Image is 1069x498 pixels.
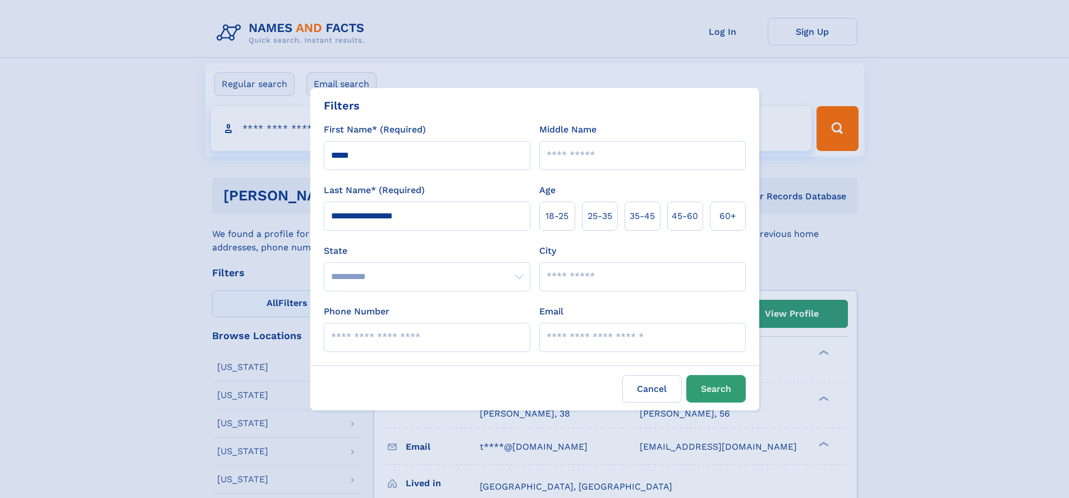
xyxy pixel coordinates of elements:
span: 60+ [719,209,736,223]
label: Age [539,184,556,197]
label: City [539,244,556,258]
span: 25‑35 [588,209,612,223]
span: 18‑25 [545,209,568,223]
button: Search [686,375,746,403]
label: Middle Name [539,123,597,136]
label: Email [539,305,563,318]
span: 45‑60 [672,209,698,223]
span: 35‑45 [630,209,655,223]
label: First Name* (Required) [324,123,426,136]
label: State [324,244,530,258]
label: Phone Number [324,305,389,318]
div: Filters [324,97,360,114]
label: Last Name* (Required) [324,184,425,197]
label: Cancel [622,375,682,403]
